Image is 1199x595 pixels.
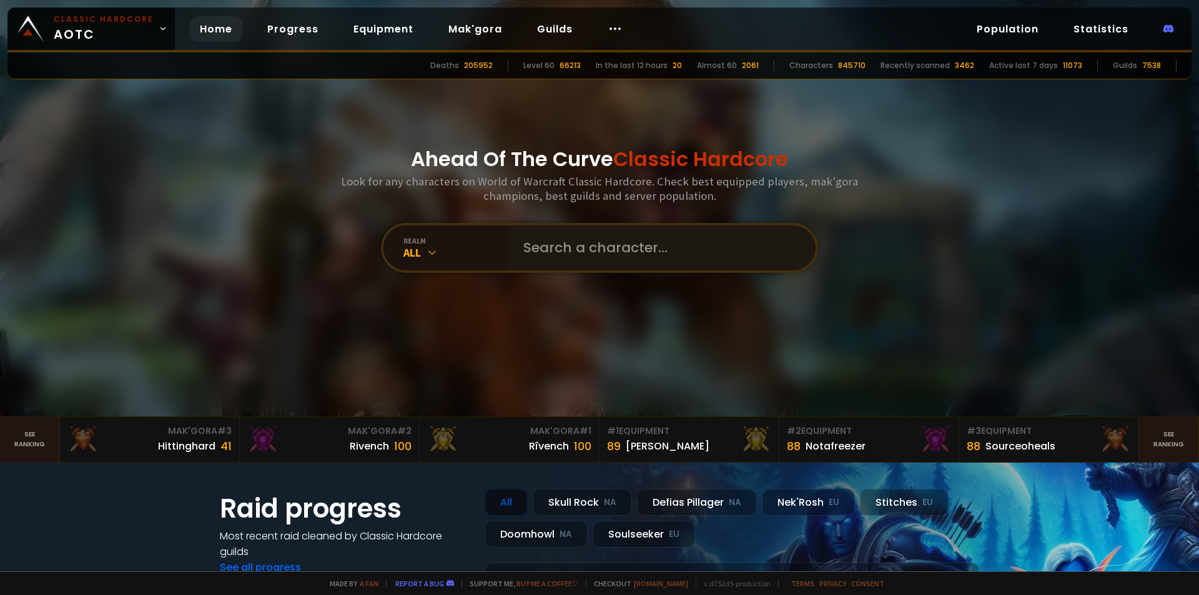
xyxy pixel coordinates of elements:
a: Guilds [527,16,583,42]
div: 3462 [955,60,974,71]
div: Equipment [967,425,1131,438]
div: 100 [394,438,412,455]
div: Rîvench [529,438,569,454]
a: Privacy [819,579,846,588]
span: Checkout [586,579,688,588]
span: Support me, [461,579,578,588]
span: Made by [322,579,378,588]
div: [PERSON_NAME] [626,438,709,454]
div: 41 [220,438,232,455]
div: Notafreezer [806,438,866,454]
span: # 2 [397,425,412,437]
div: 2061 [742,60,759,71]
a: See all progress [220,560,301,574]
small: EU [829,496,839,509]
a: Statistics [1063,16,1138,42]
small: EU [669,528,679,541]
div: 89 [607,438,621,455]
small: NA [604,496,616,509]
a: [DOMAIN_NAME] [634,579,688,588]
div: Skull Rock [533,489,632,516]
div: 20 [673,60,682,71]
span: # 1 [607,425,619,437]
a: #3Equipment88Sourceoheals [959,417,1139,462]
small: EU [922,496,933,509]
h4: Most recent raid cleaned by Classic Hardcore guilds [220,528,470,559]
span: Classic Hardcore [613,145,788,173]
div: 100 [574,438,591,455]
div: Mak'Gora [427,425,591,438]
div: Soulseeker [593,521,695,548]
div: 7538 [1142,60,1161,71]
div: 845710 [838,60,866,71]
div: Equipment [607,425,771,438]
a: #1Equipment89[PERSON_NAME] [599,417,779,462]
div: Guilds [1113,60,1137,71]
div: 88 [787,438,801,455]
a: Mak'gora [438,16,512,42]
small: Classic Hardcore [54,14,154,25]
a: Mak'Gora#2Rivench100 [240,417,420,462]
a: Classic HardcoreAOTC [7,7,175,50]
a: Mak'Gora#1Rîvench100 [420,417,599,462]
div: Hittinghard [158,438,215,454]
a: Report a bug [395,579,444,588]
a: Equipment [343,16,423,42]
a: Mak'Gora#3Hittinghard41 [60,417,240,462]
div: All [403,245,508,260]
h3: Look for any characters on World of Warcraft Classic Hardcore. Check best equipped players, mak'g... [336,174,863,203]
div: realm [403,236,508,245]
a: Buy me a coffee [516,579,578,588]
span: # 2 [787,425,801,437]
a: Consent [851,579,884,588]
div: Equipment [787,425,951,438]
div: Active last 7 days [989,60,1058,71]
a: Seeranking [1139,417,1199,462]
a: Progress [257,16,328,42]
div: 11073 [1063,60,1082,71]
small: NA [729,496,741,509]
div: All [485,489,528,516]
div: Recently scanned [881,60,950,71]
div: Deaths [430,60,459,71]
div: 66213 [560,60,581,71]
div: Nek'Rosh [762,489,855,516]
span: # 3 [967,425,981,437]
div: Defias Pillager [637,489,757,516]
input: Search a character... [516,225,801,270]
span: # 1 [580,425,591,437]
div: Stitches [860,489,949,516]
div: In the last 12 hours [596,60,668,71]
div: Level 60 [523,60,555,71]
div: 88 [967,438,980,455]
span: v. d752d5 - production [696,579,771,588]
div: Mak'Gora [247,425,412,438]
div: Mak'Gora [67,425,232,438]
a: #2Equipment88Notafreezer [779,417,959,462]
div: Rivench [350,438,389,454]
div: Doomhowl [485,521,588,548]
div: Characters [789,60,833,71]
span: AOTC [54,14,154,44]
div: 205952 [464,60,493,71]
h1: Raid progress [220,489,470,528]
a: a fan [360,579,378,588]
h1: Ahead Of The Curve [411,144,788,174]
div: Sourceoheals [985,438,1055,454]
div: Almost 60 [697,60,737,71]
small: NA [560,528,572,541]
a: Home [190,16,242,42]
a: Terms [791,579,814,588]
span: # 3 [217,425,232,437]
a: Population [967,16,1049,42]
